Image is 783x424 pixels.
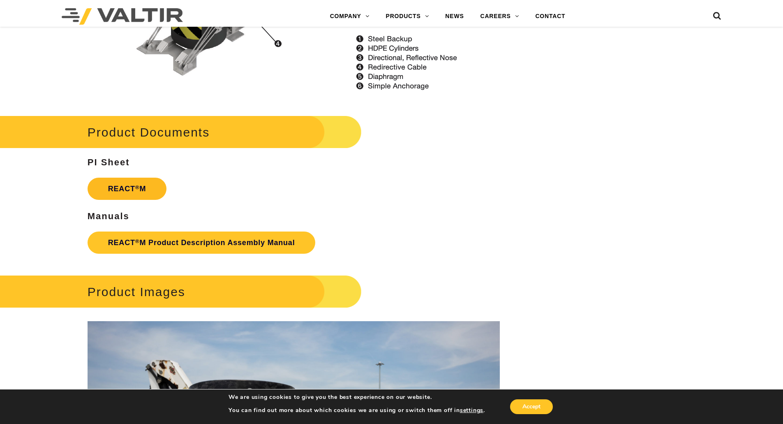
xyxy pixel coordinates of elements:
a: CONTACT [527,8,573,25]
sup: ® [135,238,140,244]
a: PRODUCTS [378,8,437,25]
p: We are using cookies to give you the best experience on our website. [229,394,485,401]
button: Accept [510,399,553,414]
p: You can find out more about which cookies we are using or switch them off in . [229,407,485,414]
strong: REACT M [108,185,146,193]
a: NEWS [437,8,472,25]
a: REACT®M Product Description Assembly Manual [88,232,316,254]
img: Valtir [62,8,183,25]
a: REACT®M [88,178,167,200]
sup: ® [135,184,140,190]
a: COMPANY [322,8,378,25]
a: CAREERS [472,8,527,25]
button: settings [460,407,483,414]
strong: PI Sheet [88,157,130,167]
strong: Manuals [88,211,129,221]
